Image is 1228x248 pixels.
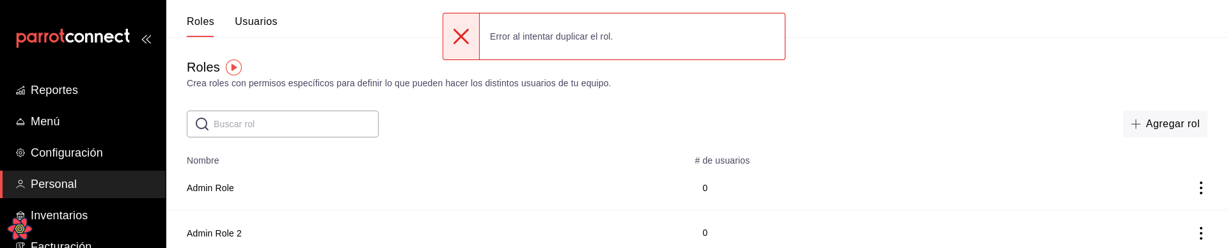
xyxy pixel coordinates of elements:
button: Usuarios [235,15,278,37]
div: navigation tabs [187,15,278,37]
button: Roles [187,15,214,37]
td: 0 [687,166,1007,210]
button: actions [1195,227,1208,240]
div: Roles [187,58,220,77]
button: actions [1195,182,1208,194]
div: Crea roles con permisos específicos para definir lo que pueden hacer los distintos usuarios de tu... [187,77,1208,90]
button: Agregar rol [1123,111,1208,137]
button: open_drawer_menu [141,33,151,43]
img: Tooltip marker [226,59,242,75]
span: Menú [31,113,155,130]
span: Reportes [31,82,155,99]
span: Configuración [31,144,155,162]
th: Nombre [166,148,687,166]
button: Admin Role 2 [187,227,242,240]
span: Inventarios [31,207,155,224]
button: Open React Query Devtools [7,216,33,242]
div: Error al intentar duplicar el rol. [480,22,624,50]
button: Admin Role [187,182,234,194]
th: # de usuarios [687,148,1007,166]
span: Personal [31,176,155,193]
input: Buscar rol [214,111,379,137]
